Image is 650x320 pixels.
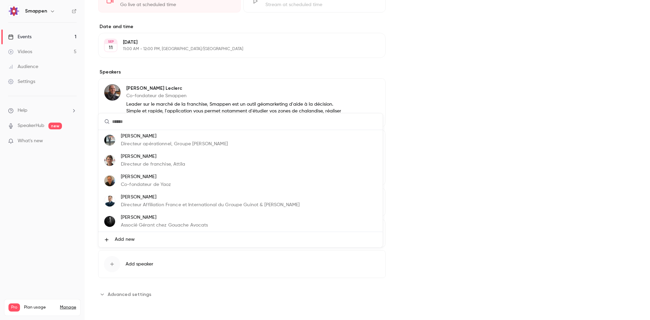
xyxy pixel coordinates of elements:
[121,141,228,148] p: Directeur opérationnel, Groupe [PERSON_NAME]
[104,155,115,166] img: Antony Boulch
[121,153,185,160] p: [PERSON_NAME]
[121,161,185,168] p: Directeur de franchise, Attila
[121,173,171,180] p: [PERSON_NAME]
[104,135,115,146] img: Kevin Bonini
[121,214,208,221] p: [PERSON_NAME]
[121,201,300,209] p: Directeur Affiliation France et International du Groupe Guinot & [PERSON_NAME]
[104,216,115,227] img: Jean-Baptiste Gouache
[121,194,300,201] p: [PERSON_NAME]
[121,181,171,188] p: Co-fondateur de Yaoz
[115,236,135,243] span: Add new
[121,133,228,140] p: [PERSON_NAME]
[121,222,208,229] p: Associé Gérant chez Gouache Avocats
[104,175,115,186] img: Nicolas Cascales
[104,196,115,207] img: Edouard Falguières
